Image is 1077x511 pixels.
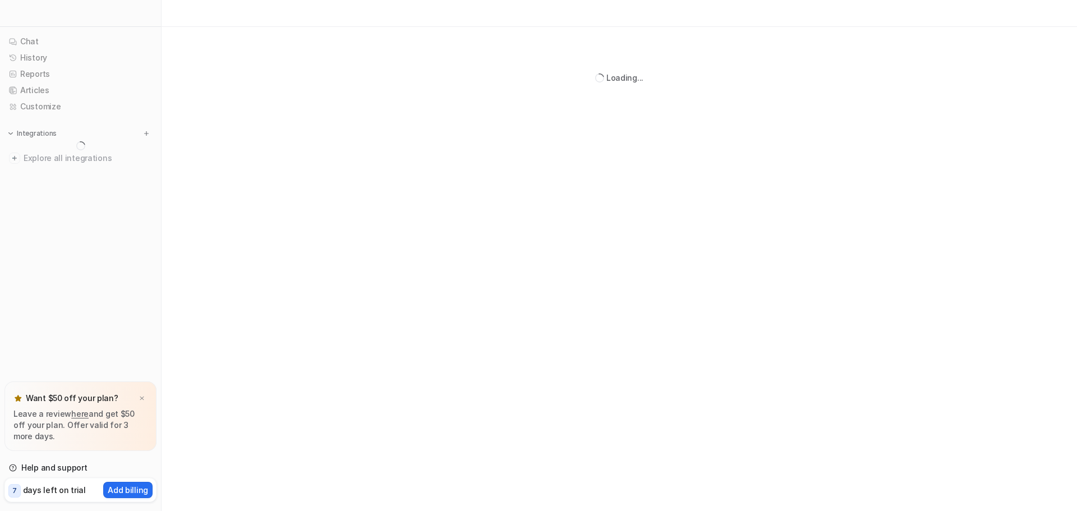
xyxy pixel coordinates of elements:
[12,486,17,496] p: 7
[13,408,148,442] p: Leave a review and get $50 off your plan. Offer valid for 3 more days.
[17,129,57,138] p: Integrations
[4,150,157,166] a: Explore all integrations
[139,395,145,402] img: x
[4,34,157,49] a: Chat
[606,72,643,84] div: Loading...
[23,484,86,496] p: days left on trial
[13,394,22,403] img: star
[24,149,152,167] span: Explore all integrations
[4,460,157,476] a: Help and support
[4,82,157,98] a: Articles
[7,130,15,137] img: expand menu
[26,393,118,404] p: Want $50 off your plan?
[9,153,20,164] img: explore all integrations
[4,50,157,66] a: History
[71,409,89,418] a: here
[4,66,157,82] a: Reports
[4,99,157,114] a: Customize
[103,482,153,498] button: Add billing
[4,128,60,139] button: Integrations
[108,484,148,496] p: Add billing
[142,130,150,137] img: menu_add.svg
